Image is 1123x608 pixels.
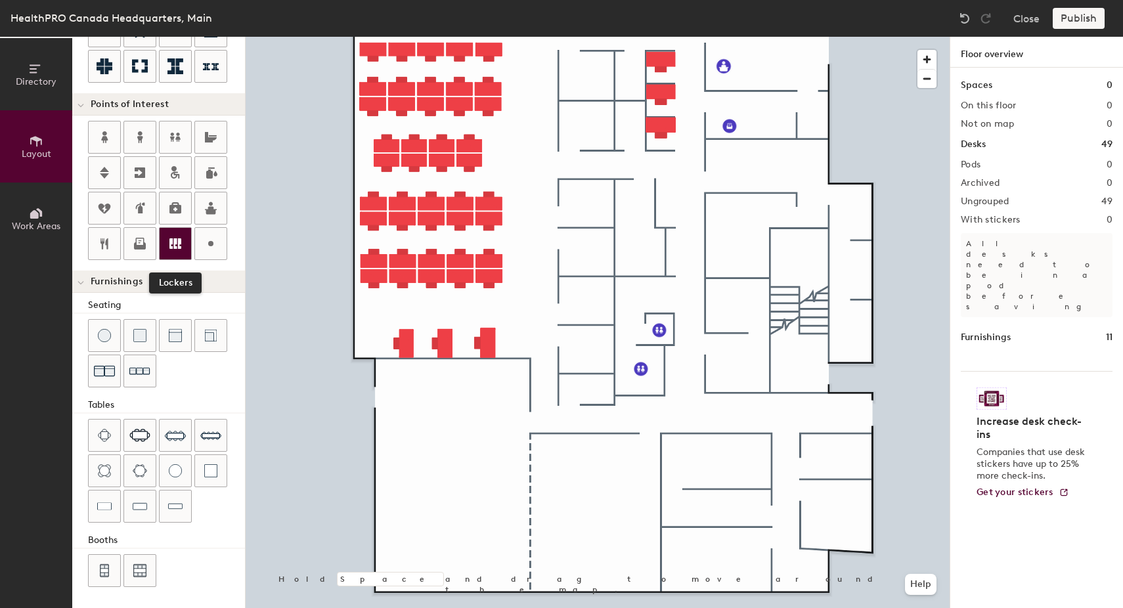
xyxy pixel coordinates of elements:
[91,276,143,287] span: Furnishings
[977,415,1089,441] h4: Increase desk check-ins
[159,490,192,523] button: Table (1x4)
[961,137,986,152] h1: Desks
[123,454,156,487] button: Six seat round table
[133,500,147,513] img: Table (1x3)
[88,298,245,313] div: Seating
[133,329,146,342] img: Cushion
[129,429,150,442] img: Six seat table
[99,564,110,577] img: Four seat booth
[961,78,992,93] h1: Spaces
[91,99,169,110] span: Points of Interest
[1101,196,1112,207] h2: 49
[1107,160,1112,170] h2: 0
[159,454,192,487] button: Table (round)
[194,419,227,452] button: Ten seat table
[123,419,156,452] button: Six seat table
[979,12,992,25] img: Redo
[88,419,121,452] button: Four seat table
[950,37,1123,68] h1: Floor overview
[133,464,147,477] img: Six seat round table
[165,425,186,446] img: Eight seat table
[88,554,121,587] button: Four seat booth
[1107,178,1112,188] h2: 0
[977,387,1007,410] img: Sticker logo
[123,490,156,523] button: Table (1x3)
[1107,215,1112,225] h2: 0
[133,564,146,577] img: Six seat booth
[168,500,183,513] img: Table (1x4)
[97,500,112,513] img: Table (1x2)
[961,330,1011,345] h1: Furnishings
[12,221,60,232] span: Work Areas
[1101,137,1112,152] h1: 49
[88,490,121,523] button: Table (1x2)
[977,446,1089,482] p: Companies that use desk stickers have up to 25% more check-ins.
[977,487,1053,498] span: Get your stickers
[1106,330,1112,345] h1: 11
[98,429,111,442] img: Four seat table
[1013,8,1040,29] button: Close
[169,329,182,342] img: Couch (middle)
[94,360,115,381] img: Couch (x2)
[16,76,56,87] span: Directory
[958,12,971,25] img: Undo
[169,464,182,477] img: Table (round)
[1107,100,1112,111] h2: 0
[88,319,121,352] button: Stool
[204,329,217,342] img: Couch (corner)
[961,215,1021,225] h2: With stickers
[123,319,156,352] button: Cushion
[11,10,212,26] div: HealthPRO Canada Headquarters, Main
[88,454,121,487] button: Four seat round table
[159,319,192,352] button: Couch (middle)
[88,355,121,387] button: Couch (x2)
[123,554,156,587] button: Six seat booth
[129,361,150,381] img: Couch (x3)
[905,574,936,595] button: Help
[159,227,192,260] button: Lockers
[123,355,156,387] button: Couch (x3)
[22,148,51,160] span: Layout
[194,454,227,487] button: Table (1x1)
[88,533,245,548] div: Booths
[88,398,245,412] div: Tables
[961,100,1017,111] h2: On this floor
[961,196,1009,207] h2: Ungrouped
[1107,78,1112,93] h1: 0
[194,319,227,352] button: Couch (corner)
[977,487,1069,498] a: Get your stickers
[98,329,111,342] img: Stool
[159,419,192,452] button: Eight seat table
[961,233,1112,317] p: All desks need to be in a pod before saving
[200,425,221,446] img: Ten seat table
[961,178,1000,188] h2: Archived
[961,119,1014,129] h2: Not on map
[98,464,111,477] img: Four seat round table
[961,160,980,170] h2: Pods
[1107,119,1112,129] h2: 0
[204,464,217,477] img: Table (1x1)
